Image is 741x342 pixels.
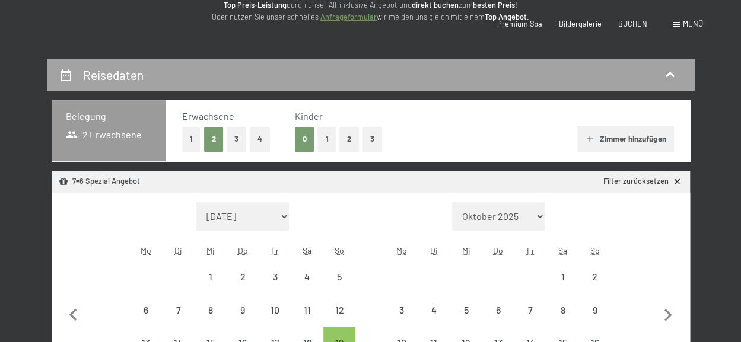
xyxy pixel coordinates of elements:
[228,305,257,335] div: 9
[514,294,546,326] div: Fri Nov 07 2025
[546,261,578,293] div: Sat Nov 01 2025
[578,261,610,293] div: Sun Nov 02 2025
[559,19,602,28] a: Bildergalerie
[260,272,290,302] div: 3
[323,261,355,293] div: Sun Oct 05 2025
[164,305,193,335] div: 7
[250,127,270,151] button: 4
[227,294,259,326] div: Anreise nicht möglich
[271,245,279,255] abbr: Freitag
[130,294,162,326] div: Anreise nicht möglich
[174,245,182,255] abbr: Dienstag
[59,177,69,187] svg: Angebot/Paket
[260,305,290,335] div: 10
[323,261,355,293] div: Anreise nicht möglich
[418,294,450,326] div: Anreise nicht möglich
[59,176,140,187] div: 7=6 Spezial Angebot
[450,294,482,326] div: Anreise nicht möglich
[462,245,470,255] abbr: Mittwoch
[325,272,354,302] div: 5
[339,127,359,151] button: 2
[450,294,482,326] div: Wed Nov 05 2025
[590,245,600,255] abbr: Sonntag
[578,294,610,326] div: Anreise nicht möglich
[227,261,259,293] div: Thu Oct 02 2025
[603,176,682,187] a: Filter zurücksetzen
[482,294,514,326] div: Anreise nicht möglich
[430,245,438,255] abbr: Dienstag
[387,305,416,335] div: 3
[516,305,545,335] div: 7
[546,294,578,326] div: Sat Nov 08 2025
[66,128,142,141] span: 2 Erwachsene
[548,305,577,335] div: 8
[578,294,610,326] div: Sun Nov 09 2025
[580,305,609,335] div: 9
[141,245,151,255] abbr: Montag
[259,294,291,326] div: Anreise nicht möglich
[362,127,382,151] button: 3
[295,110,323,122] span: Kinder
[683,19,703,28] span: Menü
[558,245,567,255] abbr: Samstag
[259,261,291,293] div: Fri Oct 03 2025
[546,294,578,326] div: Anreise nicht möglich
[227,261,259,293] div: Anreise nicht möglich
[206,245,215,255] abbr: Mittwoch
[386,294,418,326] div: Anreise nicht möglich
[163,294,195,326] div: Tue Oct 07 2025
[291,294,323,326] div: Sat Oct 11 2025
[130,294,162,326] div: Mon Oct 06 2025
[182,127,201,151] button: 1
[195,294,227,326] div: Anreise nicht möglich
[484,305,513,335] div: 6
[259,294,291,326] div: Fri Oct 10 2025
[195,261,227,293] div: Wed Oct 01 2025
[182,110,234,122] span: Erwachsene
[196,305,225,335] div: 8
[227,127,246,151] button: 3
[580,272,609,302] div: 2
[514,294,546,326] div: Anreise nicht möglich
[320,12,377,21] a: Anfrageformular
[227,294,259,326] div: Thu Oct 09 2025
[493,245,503,255] abbr: Donnerstag
[317,127,336,151] button: 1
[195,294,227,326] div: Wed Oct 08 2025
[292,305,322,335] div: 11
[204,127,224,151] button: 2
[548,272,577,302] div: 1
[196,272,225,302] div: 1
[451,305,481,335] div: 5
[418,294,450,326] div: Tue Nov 04 2025
[303,245,311,255] abbr: Samstag
[618,19,647,28] a: BUCHEN
[66,110,152,123] h3: Belegung
[546,261,578,293] div: Anreise nicht möglich
[131,305,161,335] div: 6
[292,272,322,302] div: 4
[323,294,355,326] div: Anreise nicht möglich
[228,272,257,302] div: 2
[295,127,314,151] button: 0
[578,261,610,293] div: Anreise nicht möglich
[259,261,291,293] div: Anreise nicht möglich
[195,261,227,293] div: Anreise nicht möglich
[396,245,407,255] abbr: Montag
[325,305,354,335] div: 12
[238,245,248,255] abbr: Donnerstag
[83,68,144,82] h2: Reisedaten
[291,261,323,293] div: Anreise nicht möglich
[577,126,674,152] button: Zimmer hinzufügen
[482,294,514,326] div: Thu Nov 06 2025
[497,19,542,28] a: Premium Spa
[419,305,449,335] div: 4
[163,294,195,326] div: Anreise nicht möglich
[291,261,323,293] div: Sat Oct 04 2025
[291,294,323,326] div: Anreise nicht möglich
[527,245,535,255] abbr: Freitag
[323,294,355,326] div: Sun Oct 12 2025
